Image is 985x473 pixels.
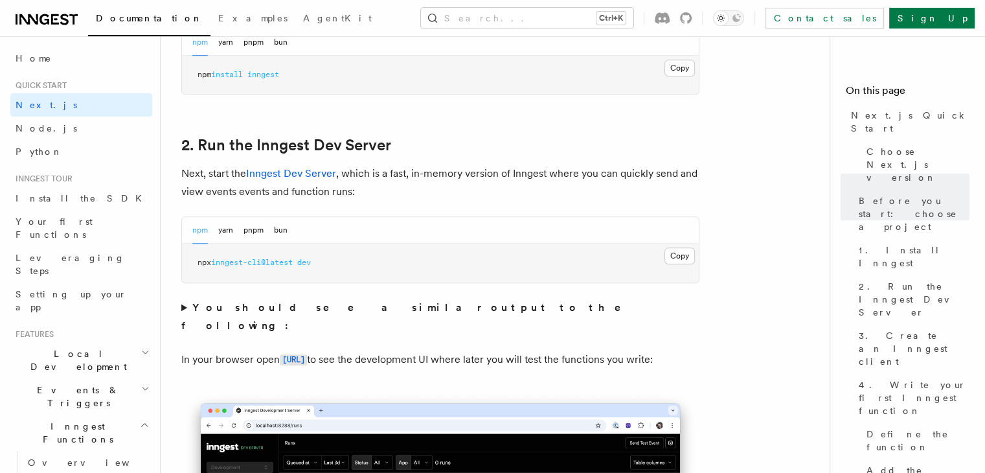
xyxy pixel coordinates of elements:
a: Sign Up [889,8,975,29]
a: 2. Run the Inngest Dev Server [854,275,969,324]
span: Your first Functions [16,216,93,240]
button: yarn [218,29,233,56]
button: Events & Triggers [10,378,152,415]
span: 1. Install Inngest [859,244,969,270]
a: Documentation [88,4,210,36]
button: yarn [218,217,233,244]
span: Node.js [16,123,77,133]
span: 4. Write your first Inngest function [859,378,969,417]
span: 2. Run the Inngest Dev Server [859,280,969,319]
span: Define the function [866,428,969,454]
a: Setting up your app [10,283,152,319]
a: Next.js [10,93,152,117]
span: Choose Next.js version [866,145,969,184]
a: Before you start: choose a project [854,189,969,238]
a: Choose Next.js version [861,140,969,189]
button: Inngest Functions [10,415,152,451]
span: Home [16,52,52,65]
a: Your first Functions [10,210,152,246]
span: install [211,70,243,79]
summary: You should see a similar output to the following: [181,299,699,335]
span: Setting up your app [16,289,127,312]
span: Next.js [16,100,77,110]
span: npm [198,70,211,79]
a: Next.js Quick Start [846,104,969,140]
button: npm [192,29,208,56]
a: Node.js [10,117,152,140]
code: [URL] [280,354,307,365]
span: Local Development [10,347,141,373]
span: Install the SDK [16,193,150,203]
span: Python [16,146,63,157]
span: 3. Create an Inngest client [859,329,969,368]
span: dev [297,258,311,267]
a: 4. Write your first Inngest function [854,373,969,422]
p: In your browser open to see the development UI where later you will test the functions you write: [181,351,699,369]
button: Toggle dark mode [713,10,744,26]
button: bun [274,29,288,56]
span: AgentKit [303,13,372,23]
span: Inngest Functions [10,420,140,446]
button: Search...Ctrl+K [421,8,633,29]
a: 2. Run the Inngest Dev Server [181,136,391,154]
strong: You should see a similar output to the following: [181,301,639,332]
a: Home [10,47,152,70]
h4: On this page [846,83,969,104]
span: Next.js Quick Start [851,109,969,135]
span: inngest-cli@latest [211,258,293,267]
span: Quick start [10,80,67,91]
a: Inngest Dev Server [246,167,336,179]
a: Contact sales [765,8,884,29]
button: pnpm [243,29,264,56]
button: npm [192,217,208,244]
a: AgentKit [295,4,379,35]
button: Local Development [10,342,152,378]
p: Next, start the , which is a fast, in-memory version of Inngest where you can quickly send and vi... [181,165,699,201]
span: inngest [247,70,279,79]
span: npx [198,258,211,267]
a: Python [10,140,152,163]
kbd: Ctrl+K [596,12,626,25]
button: Copy [664,60,695,76]
a: Leveraging Steps [10,246,152,283]
span: Documentation [96,13,203,23]
span: Events & Triggers [10,384,141,410]
button: pnpm [243,217,264,244]
a: [URL] [280,353,307,365]
span: Leveraging Steps [16,253,125,276]
a: 1. Install Inngest [854,238,969,275]
a: Examples [210,4,295,35]
a: Define the function [861,422,969,459]
span: Inngest tour [10,174,73,184]
span: Features [10,329,54,340]
button: Copy [664,248,695,264]
a: Install the SDK [10,187,152,210]
span: Overview [28,457,161,468]
a: 3. Create an Inngest client [854,324,969,373]
span: Before you start: choose a project [859,194,969,233]
button: bun [274,217,288,244]
span: Examples [218,13,288,23]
